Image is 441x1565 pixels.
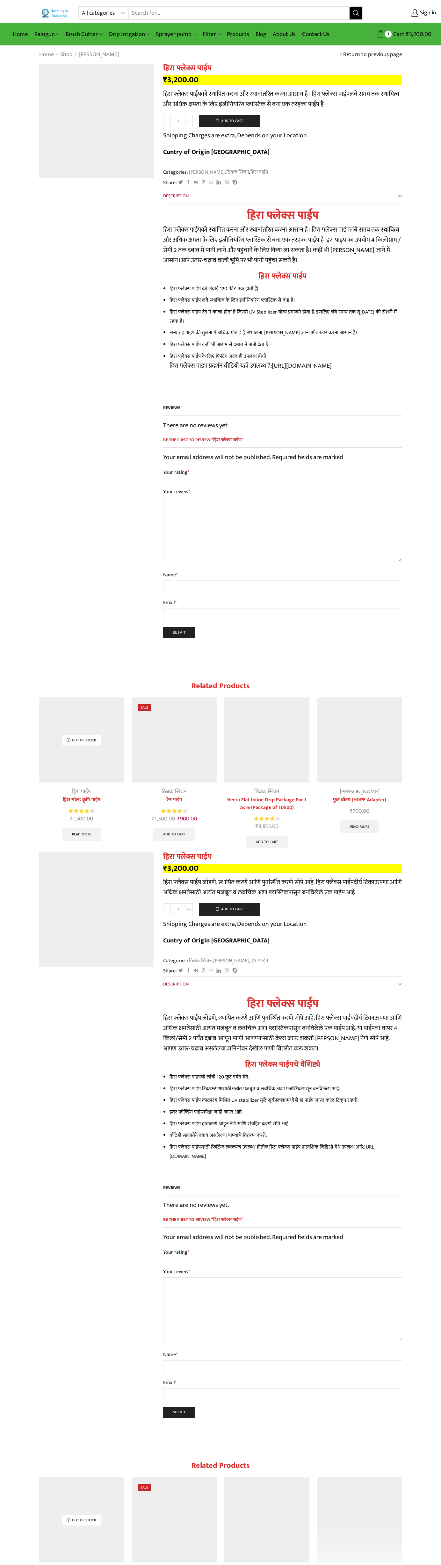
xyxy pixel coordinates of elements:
p: Out of stock [62,735,101,746]
span: हिरा फ्लेक्स पाईप लंबे स्थायित्व के लिए इंजीनियरिंग प्लास्टिक से बना है। [170,296,295,304]
bdi: 3,200.00 [163,862,199,875]
a: Description [163,188,402,204]
input: Product quantity [171,903,185,915]
input: Submit [163,627,195,638]
span: ₹ [350,806,353,816]
span: हिरा फ्लेक्स पाईप काळारंग मिश्रित UV stabilizer मुळे सूर्यप्रकाशामध्येही हा पाईप जास्त काळ टिकून ... [170,1096,358,1104]
span: दीर्घ टिकाऊपणा आणि अधिक क्षमतेसाठी अत्यंत मजबूत व लवचिक अशा प्लास्टिकपासून बनविलेले एक पाईप आहे. ... [163,1013,402,1044]
span: Share: [163,967,177,975]
span: दीर्घ टिकाऊपणा आणि अधिक क्षमतेसाठी अत्यंत मजबूत व लवचिक अशा प्लास्टिकपासून बनविलेले एक पाईप आहे. [163,877,402,898]
a: Brush Cutter [62,27,105,42]
span: Rated out of 5 [161,808,184,814]
a: [PERSON_NAME] [188,168,225,176]
img: Heera GOLD Krishi Pipe [39,1477,124,1562]
span: इस पाइप का उपयोग 4 किलोग्राम / सेमी 2 तक दबाव में पानी लाने और पहुंचाने के लिए किया जा सकता है। क... [163,234,401,266]
nav: Breadcrumb [39,51,119,59]
span: Be the first to review “हिरा फ्लेक्स पाईप” [163,437,402,448]
bdi: 1,500.00 [70,814,93,824]
a: 1 Cart ₹3,200.00 [369,28,431,40]
a: ठिबक सिंचन [162,787,187,797]
span: Rated out of 5 [254,815,274,822]
a: Drip Irrigation [106,27,153,42]
a: ठिबक सिंचन [188,956,212,965]
a: Add to cart: “Heera Flat Inline Drip Package For 1 Acre (Package of 10500)” [246,836,288,848]
img: Heera Rain Pipe [132,697,217,782]
a: Home [10,27,31,42]
p: Out of stock [62,1515,101,1525]
a: Sign in [372,7,436,19]
span: Be the first to review “हिरा फ्लेक्स पाईप” [163,1216,402,1228]
label: Your review [163,488,402,496]
button: Add to cart [199,903,260,916]
span: Your email address will not be published. Required fields are marked [163,452,343,463]
div: Rated 4.40 out of 5 [161,808,187,814]
a: हिरा गोल्ड कृषि पाईप [39,796,124,804]
span: ₹ [256,822,258,831]
span: हिरा फ्लेक्स पाईप की लंबाई 120 फीट तक होती है| [170,285,258,293]
span: Rated out of 5 [69,808,92,814]
p: हिरा फ्लेक्स पाईप [163,225,402,265]
span: लंबे समय तक स्थायित्व और अधिक क्षमता के लिए इंजीनियरिंग प्लास्टिक से बना एक तरहका पाईप है। [163,89,399,110]
a: Filter [199,27,224,42]
strong: हिरा फ्लेक्स पाईप [247,994,319,1013]
span: Description [163,980,189,988]
span: Categories: , , [163,957,268,964]
span: [PERSON_NAME] नेणे सोपे आहे. आपण उतार-चढाव असलेल्या जमिनीवर देखील पाणी वितरीत करू शकता. [163,1033,390,1054]
span: हिरा फ्लेक्स पाईप हाताळणे, वाहून नेणे आणि संग्रहित करणे सोपे आहे. [170,1120,289,1128]
input: Product quantity [171,115,185,127]
a: [PERSON_NAME] [79,51,119,59]
input: Submit [163,1407,195,1418]
h2: Reviews [163,405,402,416]
strong: हिरा फ्लेक्स पाईपचे वैशिष्ट्ये [245,1058,320,1071]
span: Cart [392,30,404,39]
a: About Us [270,27,299,42]
span: Description [163,192,189,199]
span: ₹ [177,814,180,824]
div: Rated 3.81 out of 5 [254,815,280,822]
a: ठिबक सिंचन [226,168,249,176]
span: हिरा फ्लेक्स पाईप के लिए फिटिंग जल्द ही उपलब्ध होगी। [170,352,402,371]
bdi: 3,200.00 [406,29,431,39]
span: ₹ [163,73,167,86]
span: इतर फोल्डिंग पाईप्सपेक्षा जाडी जास्त आहे. [170,1108,242,1116]
label: Your rating [163,1249,402,1256]
span: Sale [138,1484,151,1491]
li: हिरा फ्लेक्स पाईप टिकाऊपणासाठी . [170,1084,402,1093]
a: Raingun [31,27,62,42]
label: Name [163,571,402,579]
img: Heera Pre Punch Pepsi [224,1477,309,1562]
a: Heera Flat Inline Drip Package For 1 Acre (Package of 10500) [224,796,309,811]
b: Cuntry of Origin [GEOGRAPHIC_DATA] [163,935,270,946]
label: Email [163,1379,402,1387]
img: Heera GOLD Krishi Pipe [39,697,124,782]
p: Shipping Charges are extra, Depends on your Location [163,130,307,141]
a: Blog [252,27,270,42]
img: Foot Bottom [317,697,402,782]
p: हिरा फ्लेक्स पाईप जोडणे, स्थापित करणे आणि पुनर्स्थित करणे सोपे आहे. हिरा फ्लेक्स पाईप [163,1013,402,1054]
a: हिरा पाईप [250,956,268,965]
button: Add to cart [199,115,260,127]
span: Related products [192,1459,250,1472]
img: Heera Flex Pipe [39,64,154,178]
span: ₹ [163,862,167,875]
li: हिरा फ्लेक्स पाईप प्रात्यक्षिक व्हिडिओ येथे उपलब्ध आहे: [170,1143,402,1161]
a: हिरा पाईप [72,787,91,797]
img: Heera Raingun [132,1477,217,1562]
b: Cuntry of Origin [GEOGRAPHIC_DATA] [163,147,270,157]
p: हिरा फ्लेक्स पाइप प्रदर्शन वीडियो यहाँ उपलब्ध है: [170,361,402,371]
span: Sale [138,704,151,711]
li: हिरा फ्लेक्स पाईपची लांबी 120 फूट पर्यंत येते. [170,1072,402,1082]
a: [PERSON_NAME] [340,787,380,797]
a: Read more about “हिरा गोल्ड कृषि पाईप” [62,828,101,841]
a: Sprayer pump [153,27,199,42]
a: ठिबक सिंचन [254,787,279,797]
label: Name [163,1351,402,1359]
button: Search button [350,7,362,19]
span: कोठेही सहजतेने दबाव असलेल्या पाण्याचे वितरण करते. [170,1131,267,1139]
input: Search for... [129,7,350,19]
strong: हिरा फ्लेक्स पाईप [258,270,307,283]
img: Flat Inline [224,697,309,782]
span: Related products [192,680,250,692]
a: Home [39,51,54,59]
span: Sign in [418,9,436,17]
